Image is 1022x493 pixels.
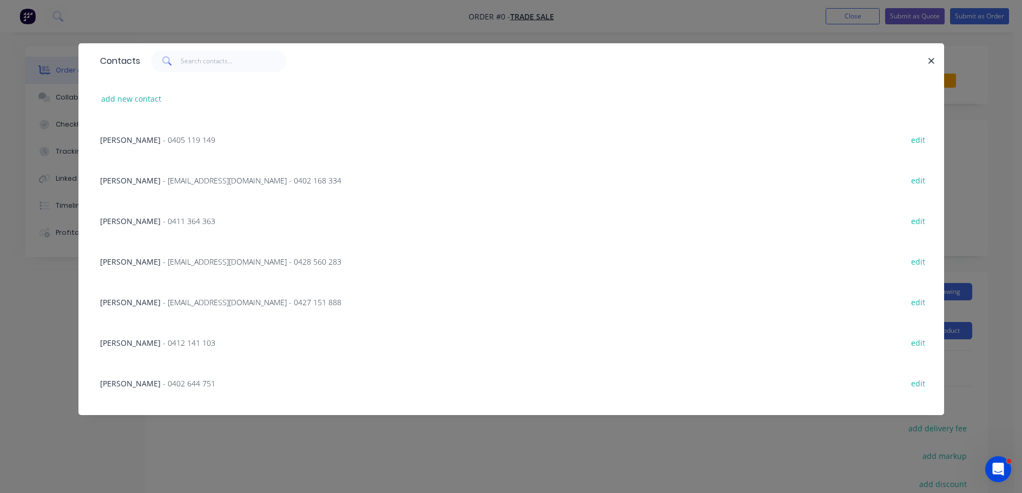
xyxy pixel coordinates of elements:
span: [PERSON_NAME] [100,378,161,389]
iframe: Intercom live chat [985,456,1011,482]
input: Search contacts... [181,50,286,72]
span: - 0405 119 149 [163,135,215,145]
span: [PERSON_NAME] [100,216,161,226]
span: [PERSON_NAME] [100,297,161,307]
span: - 0411 364 363 [163,216,215,226]
span: - [EMAIL_ADDRESS][DOMAIN_NAME] - 0427 151 888 [163,297,341,307]
button: edit [906,213,931,228]
span: [PERSON_NAME] [100,175,161,186]
span: [PERSON_NAME] [100,338,161,348]
button: edit [906,173,931,187]
span: [PERSON_NAME] [100,257,161,267]
button: edit [906,294,931,309]
span: - [EMAIL_ADDRESS][DOMAIN_NAME] - 0402 168 334 [163,175,341,186]
button: edit [906,254,931,268]
button: edit [906,376,931,390]
span: - 0402 644 751 [163,378,215,389]
button: add new contact [96,91,167,106]
span: [PERSON_NAME] [100,135,161,145]
button: edit [906,132,931,147]
button: edit [906,335,931,350]
span: - [EMAIL_ADDRESS][DOMAIN_NAME] - 0428 560 283 [163,257,341,267]
div: Contacts [95,44,140,78]
span: - 0412 141 103 [163,338,215,348]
